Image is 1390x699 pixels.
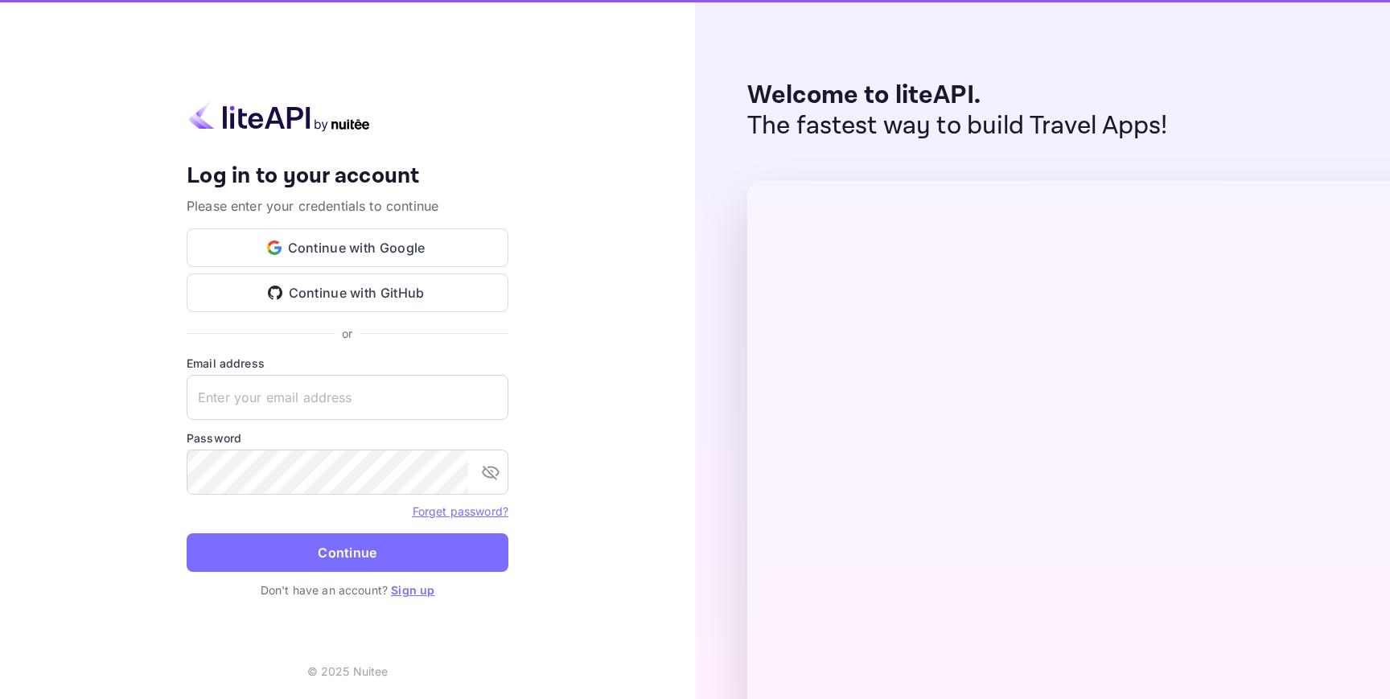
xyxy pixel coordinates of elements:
[747,111,1168,142] p: The fastest way to build Travel Apps!
[187,228,508,267] button: Continue with Google
[391,583,434,597] a: Sign up
[187,582,508,598] p: Don't have an account?
[187,162,508,191] h4: Log in to your account
[187,355,508,372] label: Email address
[342,325,352,342] p: or
[475,456,507,488] button: toggle password visibility
[307,663,389,680] p: © 2025 Nuitee
[747,80,1168,111] p: Welcome to liteAPI.
[187,430,508,446] label: Password
[413,503,508,519] a: Forget password?
[413,504,508,518] a: Forget password?
[187,273,508,312] button: Continue with GitHub
[187,533,508,572] button: Continue
[187,101,372,132] img: liteapi
[187,375,508,420] input: Enter your email address
[187,196,508,216] p: Please enter your credentials to continue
